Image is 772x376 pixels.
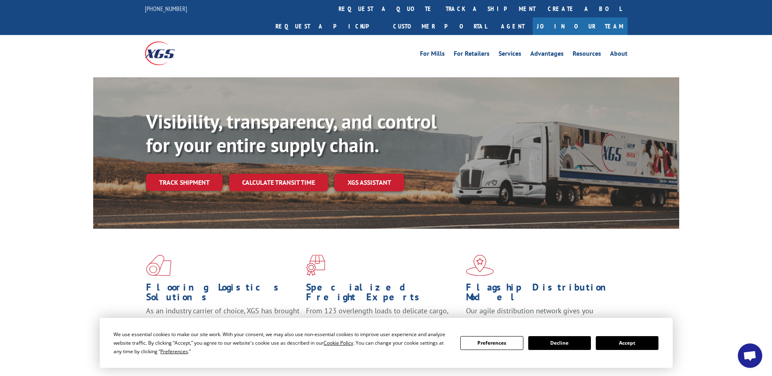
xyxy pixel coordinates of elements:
[530,50,564,59] a: Advantages
[146,109,437,157] b: Visibility, transparency, and control for your entire supply chain.
[335,174,404,191] a: XGS ASSISTANT
[146,282,300,306] h1: Flooring Logistics Solutions
[146,255,171,276] img: xgs-icon-total-supply-chain-intelligence-red
[146,174,223,191] a: Track shipment
[306,282,460,306] h1: Specialized Freight Experts
[306,255,325,276] img: xgs-icon-focused-on-flooring-red
[596,336,658,350] button: Accept
[466,282,620,306] h1: Flagship Distribution Model
[114,330,451,356] div: We use essential cookies to make our site work. With your consent, we may also use non-essential ...
[466,306,616,325] span: Our agile distribution network gives you nationwide inventory management on demand.
[460,336,523,350] button: Preferences
[573,50,601,59] a: Resources
[528,336,591,350] button: Decline
[269,17,387,35] a: Request a pickup
[499,50,521,59] a: Services
[610,50,628,59] a: About
[100,318,673,368] div: Cookie Consent Prompt
[420,50,445,59] a: For Mills
[738,343,762,368] div: Open chat
[454,50,490,59] a: For Retailers
[146,306,300,335] span: As an industry carrier of choice, XGS has brought innovation and dedication to flooring logistics...
[387,17,493,35] a: Customer Portal
[466,255,494,276] img: xgs-icon-flagship-distribution-model-red
[145,4,187,13] a: [PHONE_NUMBER]
[306,306,460,342] p: From 123 overlength loads to delicate cargo, our experienced staff knows the best way to move you...
[324,339,353,346] span: Cookie Policy
[533,17,628,35] a: Join Our Team
[229,174,328,191] a: Calculate transit time
[493,17,533,35] a: Agent
[160,348,188,355] span: Preferences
